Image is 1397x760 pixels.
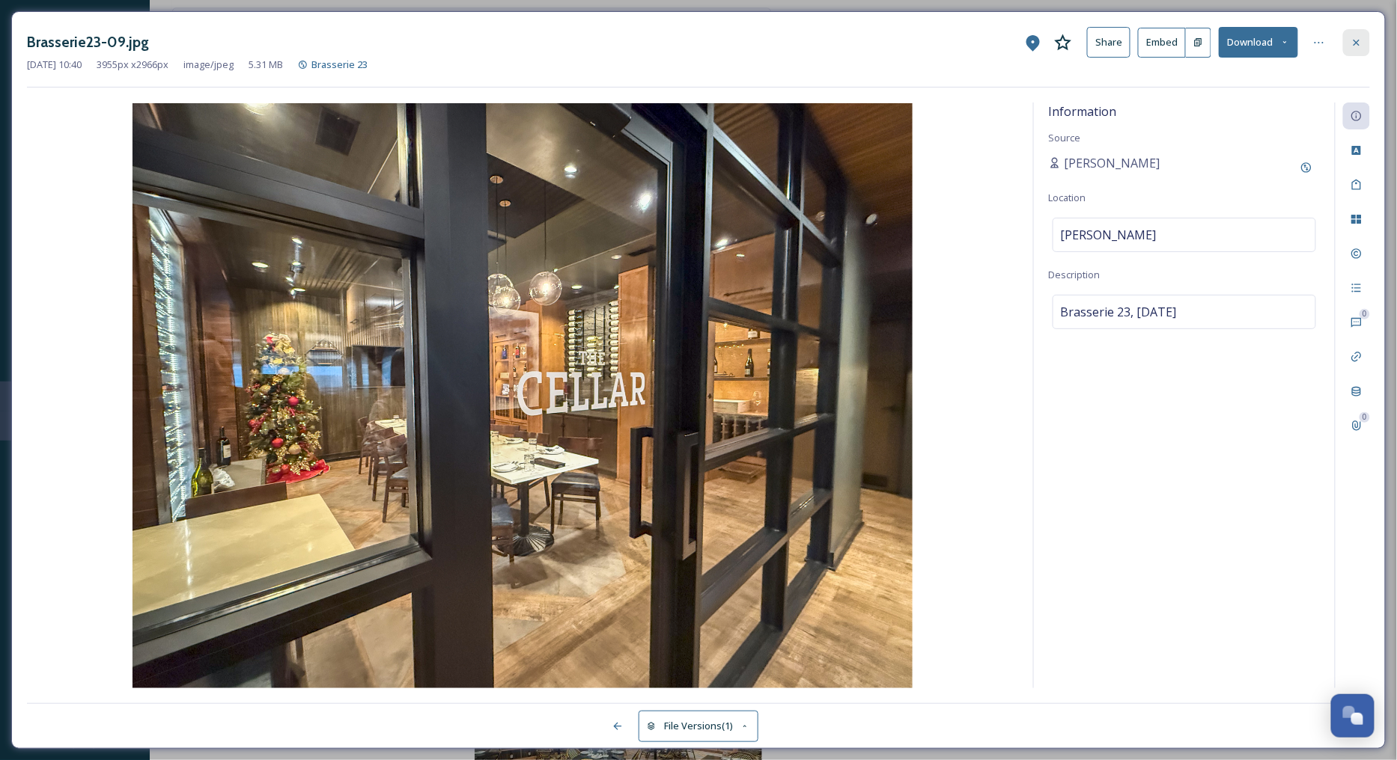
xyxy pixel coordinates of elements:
div: 0 [1360,412,1370,423]
h3: Brasserie23-09.jpg [27,31,149,53]
button: Open Chat [1331,694,1375,738]
span: 3955 px x 2966 px [97,58,168,72]
span: [PERSON_NAME] [1061,226,1157,244]
span: Description [1049,268,1101,281]
span: Location [1049,191,1086,204]
span: Brasserie 23, [DATE] [1061,303,1177,321]
span: 5.31 MB [249,58,283,72]
span: Information [1049,103,1117,120]
span: Brasserie 23 [311,58,368,71]
span: image/jpeg [183,58,234,72]
span: [DATE] 10:40 [27,58,82,72]
img: Brasserie23-09.jpg [27,103,1018,688]
div: 0 [1360,309,1370,319]
span: [PERSON_NAME] [1065,154,1160,172]
span: Source [1049,131,1081,144]
button: File Versions(1) [639,711,758,741]
button: Download [1219,27,1298,58]
button: Share [1087,27,1130,58]
button: Embed [1138,28,1186,58]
